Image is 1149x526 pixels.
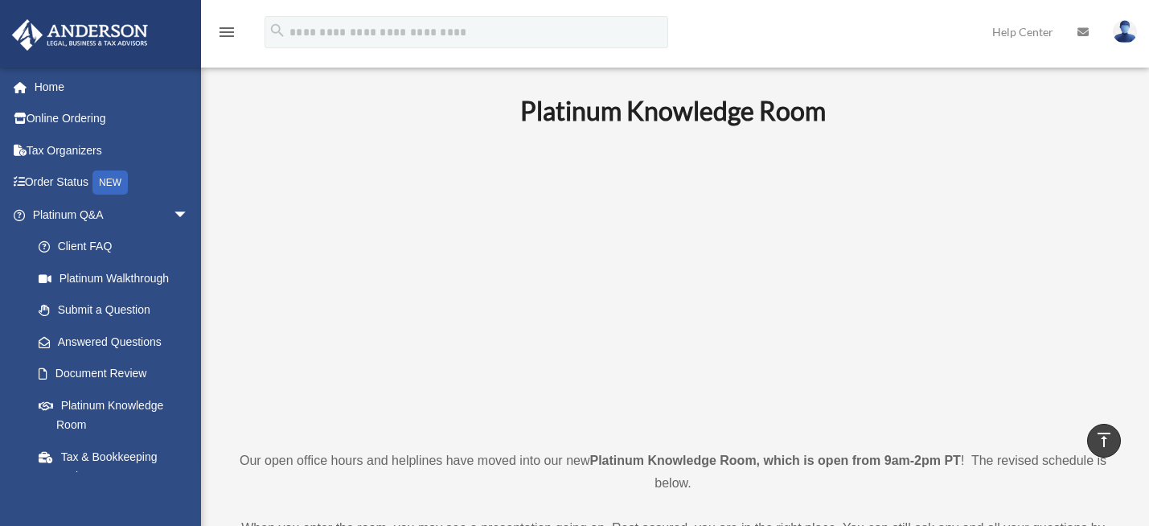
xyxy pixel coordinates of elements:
i: menu [217,23,236,42]
a: Home [11,71,213,103]
strong: Platinum Knowledge Room, which is open from 9am-2pm PT [590,454,961,467]
img: Anderson Advisors Platinum Portal [7,19,153,51]
div: NEW [92,171,128,195]
b: Platinum Knowledge Room [520,95,826,126]
a: Order StatusNEW [11,166,213,199]
a: Platinum Walkthrough [23,262,213,294]
a: Platinum Q&Aarrow_drop_down [11,199,213,231]
a: menu [217,28,236,42]
i: search [269,22,286,39]
iframe: 231110_Toby_KnowledgeRoom [432,148,914,420]
a: Platinum Knowledge Room [23,389,205,441]
a: vertical_align_top [1087,424,1121,458]
img: User Pic [1113,20,1137,43]
a: Document Review [23,358,213,390]
a: Answered Questions [23,326,213,358]
p: Our open office hours and helplines have moved into our new ! The revised schedule is below. [229,450,1117,495]
a: Submit a Question [23,294,213,327]
a: Online Ordering [11,103,213,135]
a: Client FAQ [23,231,213,263]
span: arrow_drop_down [173,199,205,232]
i: vertical_align_top [1094,430,1114,450]
a: Tax & Bookkeeping Packages [23,441,213,492]
a: Tax Organizers [11,134,213,166]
